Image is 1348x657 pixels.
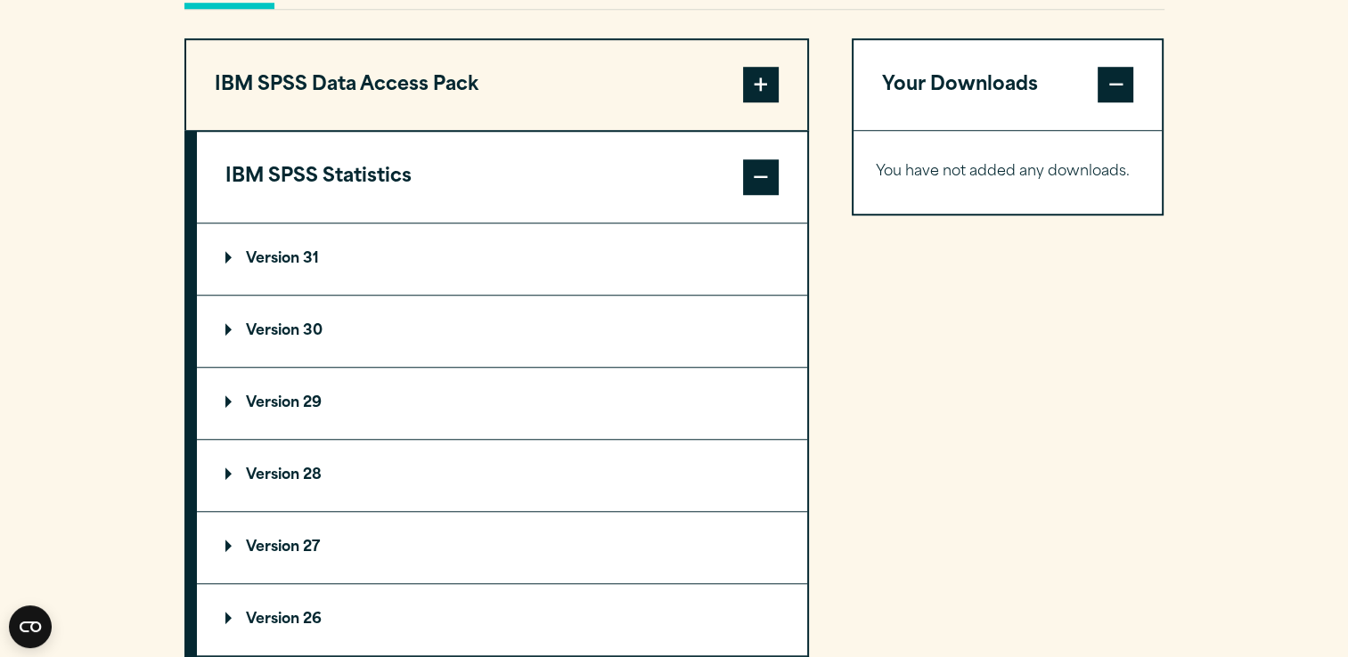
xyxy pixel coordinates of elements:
[854,130,1163,214] div: Your Downloads
[876,159,1140,185] p: You have not added any downloads.
[9,605,52,648] button: Open CMP widget
[225,468,322,483] p: Version 28
[197,223,807,295] summary: Version 31
[854,40,1163,131] button: Your Downloads
[197,132,807,223] button: IBM SPSS Statistics
[197,223,807,656] div: IBM SPSS Statistics
[197,368,807,439] summary: Version 29
[186,40,807,131] button: IBM SPSS Data Access Pack
[225,612,322,627] p: Version 26
[197,512,807,583] summary: Version 27
[197,584,807,655] summary: Version 26
[197,440,807,511] summary: Version 28
[225,252,319,266] p: Version 31
[197,296,807,367] summary: Version 30
[225,396,322,410] p: Version 29
[225,324,323,338] p: Version 30
[225,540,320,555] p: Version 27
